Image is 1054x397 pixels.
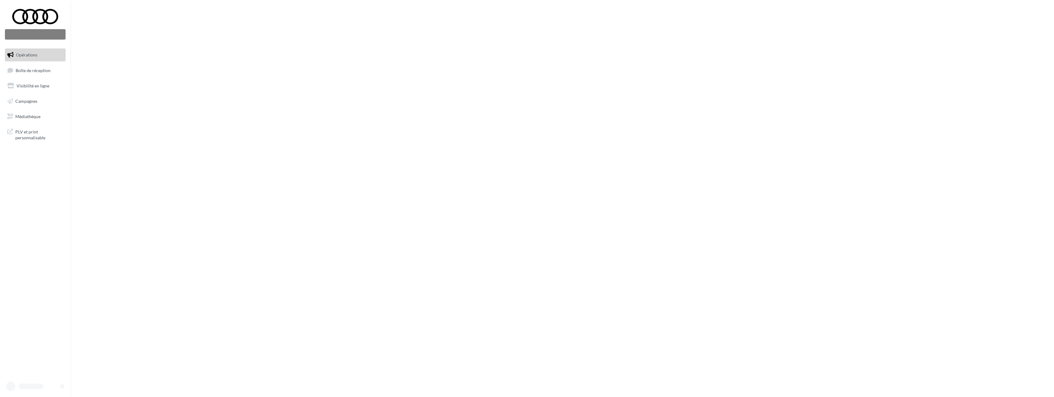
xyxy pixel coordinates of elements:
a: Opérations [4,48,67,61]
a: Visibilité en ligne [4,79,67,92]
span: PLV et print personnalisable [15,128,63,141]
div: Nouvelle campagne [5,29,66,40]
a: Boîte de réception [4,64,67,77]
span: Boîte de réception [16,67,51,73]
span: Campagnes [15,98,37,104]
span: Visibilité en ligne [17,83,49,88]
a: PLV et print personnalisable [4,125,67,143]
span: Opérations [16,52,37,57]
span: Médiathèque [15,114,40,119]
a: Médiathèque [4,110,67,123]
a: Campagnes [4,95,67,108]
